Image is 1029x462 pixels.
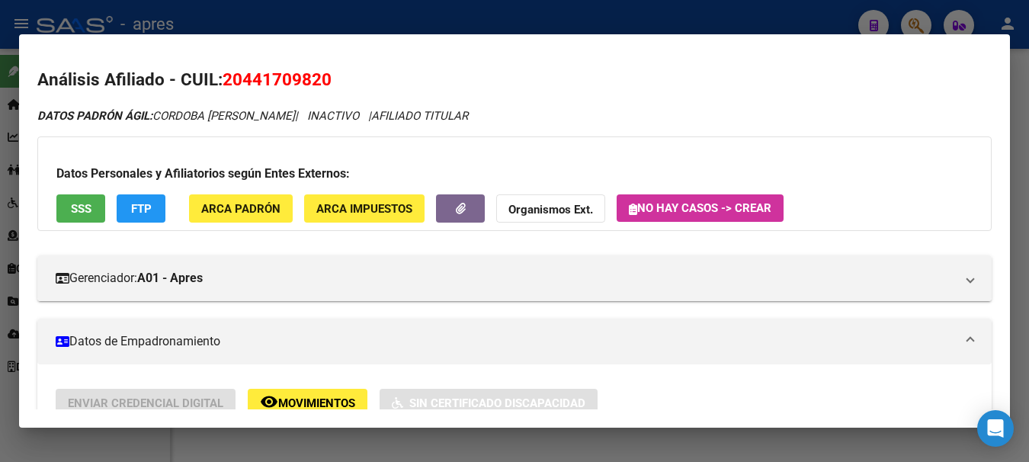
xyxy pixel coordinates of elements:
button: Movimientos [248,389,367,417]
span: ARCA Padrón [201,202,280,216]
button: Enviar Credencial Digital [56,389,236,417]
mat-expansion-panel-header: Datos de Empadronamiento [37,319,992,364]
h2: Análisis Afiliado - CUIL: [37,67,992,93]
button: Organismos Ext. [496,194,605,223]
span: CORDOBA [PERSON_NAME] [37,109,295,123]
span: FTP [131,202,152,216]
span: Enviar Credencial Digital [68,396,223,410]
button: SSS [56,194,105,223]
span: Sin Certificado Discapacidad [409,396,585,410]
mat-icon: remove_red_eye [260,393,278,411]
span: 20441709820 [223,69,332,89]
strong: A01 - Apres [137,269,203,287]
button: FTP [117,194,165,223]
strong: DATOS PADRÓN ÁGIL: [37,109,152,123]
button: No hay casos -> Crear [617,194,784,222]
mat-panel-title: Gerenciador: [56,269,955,287]
span: ARCA Impuestos [316,202,412,216]
button: Sin Certificado Discapacidad [380,389,598,417]
mat-panel-title: Datos de Empadronamiento [56,332,955,351]
i: | INACTIVO | [37,109,468,123]
span: Movimientos [278,396,355,410]
span: No hay casos -> Crear [629,201,771,215]
div: Open Intercom Messenger [977,410,1014,447]
span: SSS [71,202,91,216]
button: ARCA Impuestos [304,194,425,223]
strong: Organismos Ext. [508,203,593,217]
span: AFILIADO TITULAR [371,109,468,123]
button: ARCA Padrón [189,194,293,223]
mat-expansion-panel-header: Gerenciador:A01 - Apres [37,255,992,301]
h3: Datos Personales y Afiliatorios según Entes Externos: [56,165,973,183]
